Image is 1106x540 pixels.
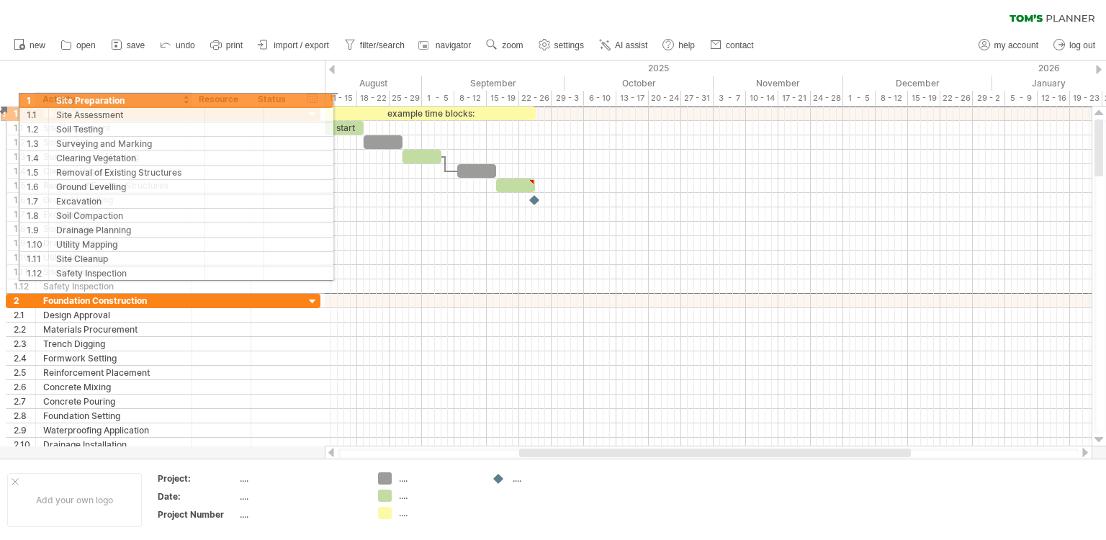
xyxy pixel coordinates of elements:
[176,40,195,50] span: undo
[43,265,184,279] div: Site Cleanup
[207,36,247,55] a: print
[43,409,184,423] div: Foundation Setting
[286,76,422,91] div: August 2025
[975,36,1043,55] a: my account
[43,380,184,394] div: Concrete Mixing
[1050,36,1100,55] a: log out
[908,91,940,106] div: 15 - 19
[14,366,35,379] div: 2.5
[325,91,357,106] div: 11 - 15
[127,40,145,50] span: save
[14,107,35,120] div: 1
[14,193,35,207] div: 1.6
[678,40,695,50] span: help
[240,490,361,503] div: ....
[746,91,778,106] div: 10 - 14
[726,40,754,50] span: contact
[14,380,35,394] div: 2.6
[158,490,237,503] div: Date:
[158,472,237,485] div: Project:
[156,36,199,55] a: undo
[30,40,45,50] span: new
[535,36,588,55] a: settings
[43,423,184,437] div: Waterproofing Application
[973,91,1005,106] div: 29 - 2
[843,91,876,106] div: 1 - 5
[14,222,35,235] div: 1.8
[43,337,184,351] div: Trench Digging
[399,472,477,485] div: ....
[399,490,477,502] div: ....
[940,91,973,106] div: 22 - 26
[14,308,35,322] div: 2.1
[14,179,35,192] div: 1.5
[436,40,471,50] span: navigator
[659,36,699,55] a: help
[681,91,714,106] div: 27 - 31
[57,36,100,55] a: open
[43,222,184,235] div: Soil Compaction
[43,193,184,207] div: Ground Levelling
[454,91,487,106] div: 8 - 12
[552,91,584,106] div: 29 - 3
[43,395,184,408] div: Concrete Pouring
[14,236,35,250] div: 1.9
[519,91,552,106] div: 22 - 26
[416,36,475,55] a: navigator
[1069,40,1095,50] span: log out
[325,121,364,135] div: start
[199,92,243,107] div: Resource
[1070,91,1102,106] div: 19 - 23
[258,92,289,107] div: Status
[615,40,647,50] span: AI assist
[14,207,35,221] div: 1.7
[14,323,35,336] div: 2.2
[14,351,35,365] div: 2.4
[513,472,591,485] div: ....
[14,294,35,307] div: 2
[254,36,333,55] a: import / export
[43,107,184,120] div: Site Preparation
[240,472,361,485] div: ....
[595,36,652,55] a: AI assist
[43,308,184,322] div: Design Approval
[502,40,523,50] span: zoom
[43,294,184,307] div: Foundation Construction
[14,251,35,264] div: 1.10
[14,395,35,408] div: 2.7
[42,92,184,107] div: Activity
[565,76,714,91] div: October 2025
[341,36,409,55] a: filter/search
[714,76,843,91] div: November 2025
[843,76,992,91] div: December 2025
[158,508,237,521] div: Project Number
[422,76,565,91] div: September 2025
[76,40,96,50] span: open
[649,91,681,106] div: 20 - 24
[357,91,390,106] div: 18 - 22
[240,508,361,521] div: ....
[43,366,184,379] div: Reinforcement Placement
[994,40,1038,50] span: my account
[487,91,519,106] div: 15 - 19
[778,91,811,106] div: 17 - 21
[43,438,184,451] div: Drainage Installation
[7,473,142,527] div: Add your own logo
[1038,91,1070,106] div: 12 - 16
[616,91,649,106] div: 13 - 17
[43,135,184,149] div: Soil Testing
[43,279,184,293] div: Safety Inspection
[43,351,184,365] div: Formwork Setting
[584,91,616,106] div: 6 - 10
[390,91,422,106] div: 25 - 29
[14,438,35,451] div: 2.10
[274,40,329,50] span: import / export
[43,251,184,264] div: Utility Mapping
[714,91,746,106] div: 3 - 7
[14,150,35,163] div: 1.3
[14,423,35,437] div: 2.9
[14,265,35,279] div: 1.11
[14,164,35,178] div: 1.4
[811,91,843,106] div: 24 - 28
[360,40,405,50] span: filter/search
